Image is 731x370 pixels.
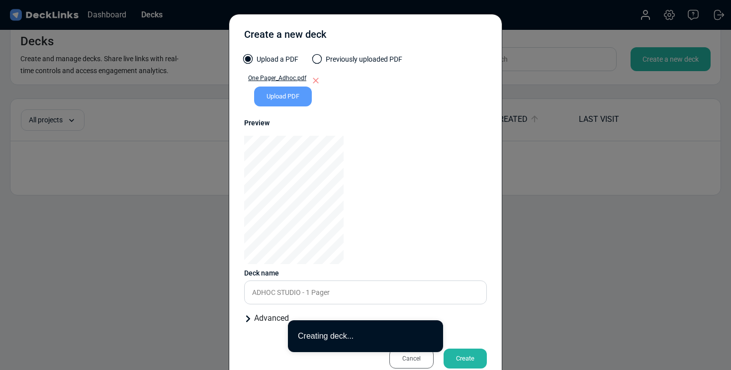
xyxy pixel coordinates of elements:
[244,268,487,278] div: Deck name
[244,74,306,87] a: One Pager_Adhoc.pdf
[444,349,487,369] div: Create
[427,330,433,341] button: close
[254,87,312,106] div: Upload PDF
[244,54,298,70] label: Upload a PDF
[244,27,326,47] div: Create a new deck
[244,312,487,324] div: Advanced
[313,54,402,70] label: Previously uploaded PDF
[298,330,427,342] div: Creating deck...
[244,118,487,128] div: Preview
[244,280,487,304] input: Enter a name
